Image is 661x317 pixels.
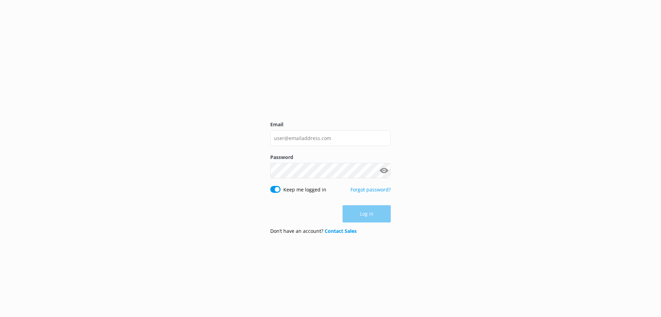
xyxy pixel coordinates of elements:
p: Don’t have an account? [270,227,357,235]
label: Password [270,153,391,161]
input: user@emailaddress.com [270,130,391,146]
label: Keep me logged in [283,186,326,194]
button: Show password [377,164,391,178]
a: Contact Sales [325,228,357,234]
label: Email [270,121,391,128]
a: Forgot password? [350,186,391,193]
